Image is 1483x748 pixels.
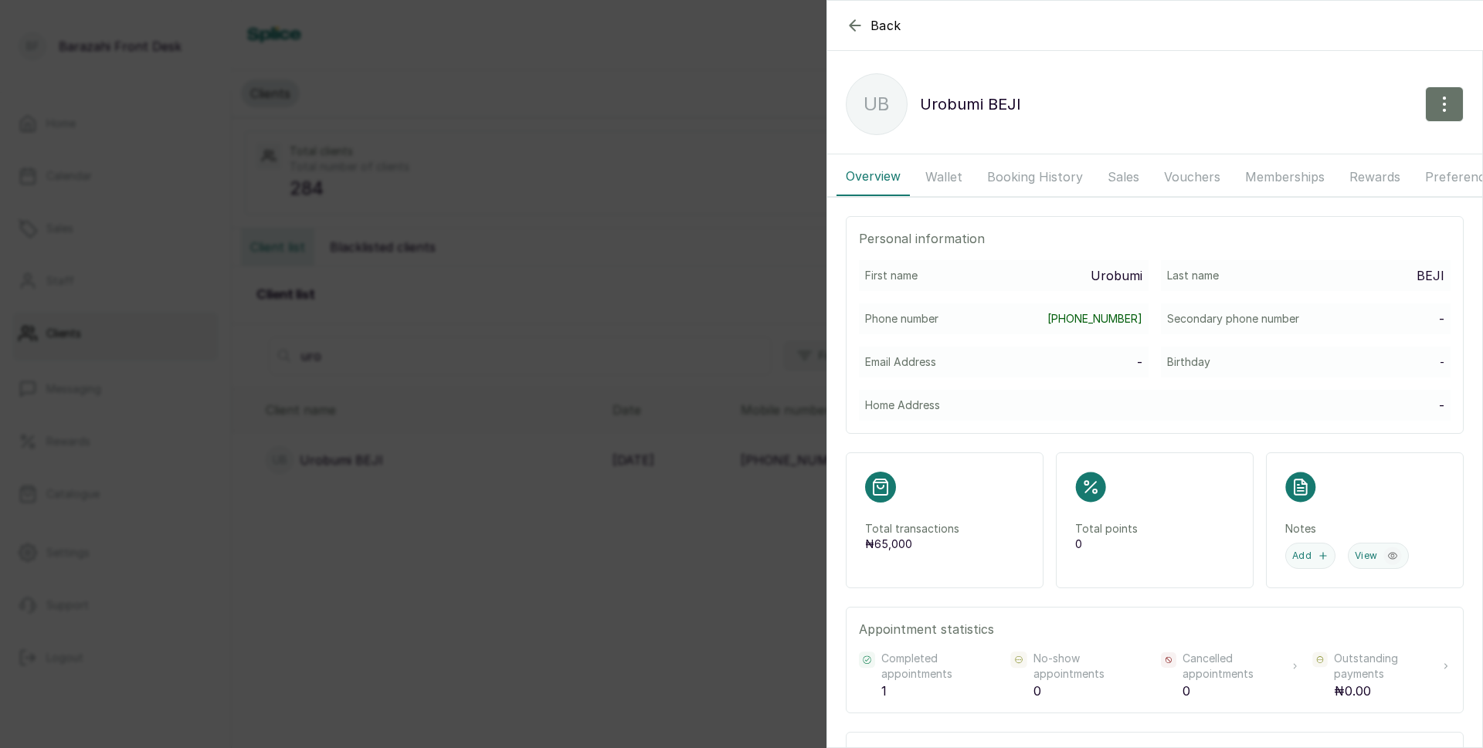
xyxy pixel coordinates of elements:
[1340,157,1410,196] button: Rewards
[1285,543,1335,569] button: Add
[1033,651,1149,682] p: No-show appointments
[1334,651,1435,682] span: Outstanding payments
[1098,157,1149,196] button: Sales
[870,16,901,35] span: Back
[881,682,997,700] p: 1
[1137,353,1142,371] p: -
[1183,682,1300,700] p: 0
[1091,266,1142,285] p: Urobumi
[1285,521,1444,536] p: Notes
[881,651,997,682] p: Completed appointments
[865,536,1024,552] p: ₦
[1440,354,1444,370] p: -
[1167,268,1219,283] p: Last name
[1167,354,1210,370] p: Birthday
[865,521,1024,536] p: Total transactions
[1348,543,1409,569] button: View
[920,92,1021,117] p: Urobumi BEJI
[978,157,1092,196] button: Booking History
[1439,310,1444,328] p: -
[1183,651,1284,682] span: Cancelled appointments
[1236,157,1334,196] button: Memberships
[1075,537,1082,550] span: 0
[1075,521,1234,536] p: Total points
[837,157,910,196] button: Overview
[1047,311,1142,327] a: [PHONE_NUMBER]
[1155,157,1230,196] button: Vouchers
[846,16,901,35] button: Back
[865,354,936,370] p: Email Address
[1167,311,1299,327] p: Secondary phone number
[1417,266,1444,285] p: BEJI
[865,268,918,283] p: First name
[1439,396,1444,415] p: -
[864,90,890,118] p: UB
[916,157,972,196] button: Wallet
[859,620,1451,638] p: Appointment statistics
[859,229,1451,248] p: Personal information
[1161,651,1300,700] div: Cancelled appointments 0
[865,398,940,413] p: Home Address
[1033,682,1149,700] p: 0
[1334,682,1451,700] p: ₦0.00
[865,311,938,327] p: Phone number
[874,537,912,550] span: 65,000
